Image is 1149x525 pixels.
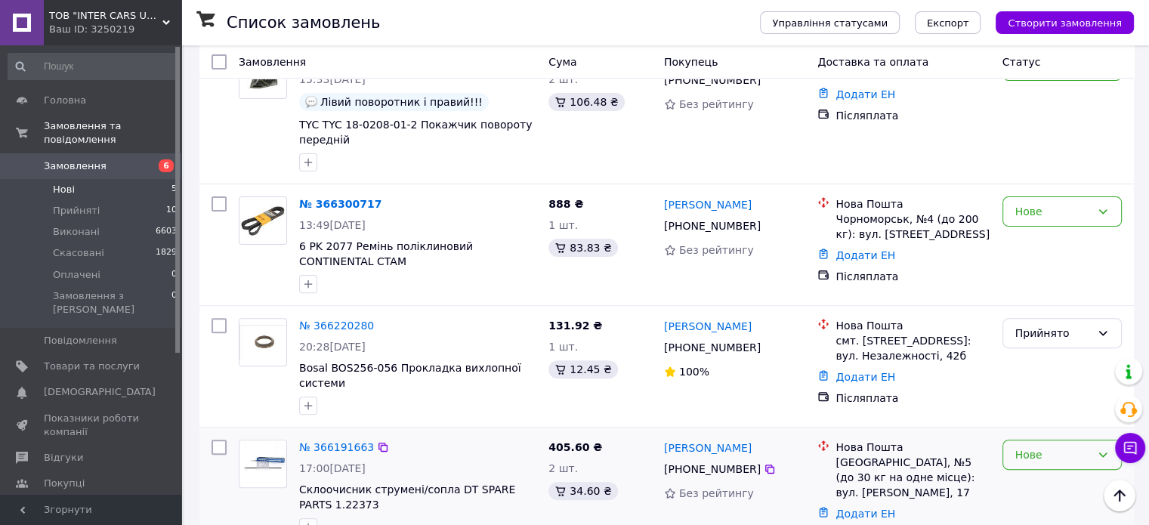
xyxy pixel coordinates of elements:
a: Створити замовлення [981,16,1134,28]
span: Повідомлення [44,334,117,347]
span: Без рейтингу [679,244,754,256]
span: 0 [171,289,177,317]
span: Покупці [44,477,85,490]
a: [PERSON_NAME] [664,319,752,334]
span: 1 шт. [548,341,578,353]
div: 106.48 ₴ [548,93,624,111]
div: Післяплата [835,391,990,406]
span: 10 [166,204,177,218]
div: Нова Пошта [835,318,990,333]
span: Покупець [664,56,718,68]
div: Післяплата [835,269,990,284]
span: 5 [171,183,177,196]
div: Ваш ID: 3250219 [49,23,181,36]
span: Нові [53,183,75,196]
span: Управління статусами [772,17,888,29]
button: Створити замовлення [996,11,1134,34]
button: Управління статусами [760,11,900,34]
span: 1 шт. [548,219,578,231]
div: [PHONE_NUMBER] [661,215,764,236]
span: Головна [44,94,86,107]
div: Нова Пошта [835,196,990,212]
span: 2 шт. [548,462,578,474]
div: Прийнято [1015,325,1091,341]
div: [PHONE_NUMBER] [661,337,764,358]
span: Показники роботи компанії [44,412,140,439]
a: Додати ЕН [835,88,895,100]
a: Bosal BOS256-056 Прокладка вихлопної системи [299,362,521,389]
span: Cума [548,56,576,68]
span: Створити замовлення [1008,17,1122,29]
span: Замовлення з [PERSON_NAME] [53,289,171,317]
span: ТОВ "INTER CARS UKRAINE" [49,9,162,23]
button: Експорт [915,11,981,34]
a: [PERSON_NAME] [664,440,752,456]
button: Наверх [1104,480,1135,511]
span: 20:28[DATE] [299,341,366,353]
div: [PHONE_NUMBER] [661,69,764,91]
div: Чорноморськ, №4 (до 200 кг): вул. [STREET_ADDRESS] [835,212,990,242]
span: Доставка та оплата [817,56,928,68]
span: 6603 [156,225,177,239]
div: [PHONE_NUMBER] [661,459,764,480]
div: Післяплата [835,108,990,123]
img: Фото товару [239,325,286,360]
span: [DEMOGRAPHIC_DATA] [44,385,156,399]
a: Фото товару [239,196,287,245]
div: 12.45 ₴ [548,360,617,378]
span: Без рейтингу [679,98,754,110]
a: № 366300717 [299,198,381,210]
span: 13:49[DATE] [299,219,366,231]
button: Чат з покупцем [1115,433,1145,463]
div: Нове [1015,446,1091,463]
a: [PERSON_NAME] [664,197,752,212]
span: Відгуки [44,451,83,465]
span: 17:00[DATE] [299,462,366,474]
img: :speech_balloon: [305,96,317,108]
span: 1829 [156,246,177,260]
span: 100% [679,366,709,378]
h1: Список замовлень [227,14,380,32]
span: Виконані [53,225,100,239]
span: Статус [1002,56,1041,68]
div: Нова Пошта [835,440,990,455]
a: Додати ЕН [835,249,895,261]
span: Скасовані [53,246,104,260]
input: Пошук [8,53,178,80]
span: Замовлення та повідомлення [44,119,181,147]
div: 34.60 ₴ [548,482,617,500]
span: Лівий поворотник і правий!!! [320,96,483,108]
a: Склоочисник струмені/сопла DT SPARE PARTS 1.22373 [299,483,515,511]
div: смт. [STREET_ADDRESS]: вул. Незалежності, 42б [835,333,990,363]
span: Без рейтингу [679,487,754,499]
span: Замовлення [239,56,306,68]
a: Фото товару [239,440,287,488]
a: 6 PK 2077 Ремінь поліклиновий CONTINENTAL CTAM [299,240,473,267]
div: [GEOGRAPHIC_DATA], №5 (до 30 кг на одне місце): вул. [PERSON_NAME], 17 [835,455,990,500]
span: 2 шт. [548,73,578,85]
span: 0 [171,268,177,282]
span: Експорт [927,17,969,29]
a: Фото товару [239,318,287,366]
div: Нове [1015,203,1091,220]
a: Додати ЕН [835,508,895,520]
span: 6 [159,159,174,172]
img: Фото товару [240,440,286,487]
span: Товари та послуги [44,360,140,373]
a: Додати ЕН [835,371,895,383]
span: 131.92 ₴ [548,320,602,332]
a: № 366191663 [299,441,374,453]
span: Оплачені [53,268,100,282]
span: Прийняті [53,204,100,218]
a: TYC TYC 18-0208-01-2 Покажчик повороту передній [299,119,532,146]
div: 83.83 ₴ [548,239,617,257]
span: 15:33[DATE] [299,73,366,85]
span: Замовлення [44,159,107,173]
span: 405.60 ₴ [548,441,602,453]
span: 888 ₴ [548,198,583,210]
a: № 366220280 [299,320,374,332]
